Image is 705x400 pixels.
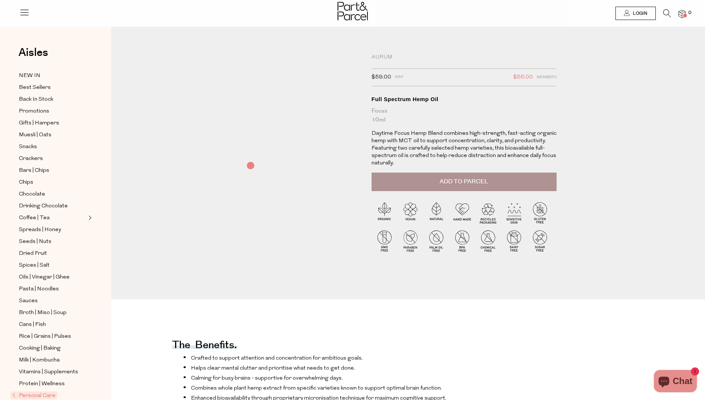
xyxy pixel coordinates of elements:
[686,10,693,16] span: 0
[19,83,51,92] span: Best Sellers
[423,200,449,226] img: P_P-ICONS-Live_Bec_V11_Natural.svg
[372,54,557,61] div: Aurum
[19,142,86,151] a: Snacks
[12,391,86,400] a: Personal Care
[397,228,423,254] img: P_P-ICONS-Live_Bec_V11_Paraben_Free.svg
[87,213,92,222] button: Expand/Collapse Coffee | Tea
[19,297,38,306] span: Sauces
[19,47,48,66] a: Aisles
[19,332,71,341] span: Rice | Grains | Pulses
[372,107,557,124] div: Focus 10ml
[449,228,475,254] img: P_P-ICONS-Live_Bec_V11_BPA_Free.svg
[19,367,86,377] a: Vitamins | Supplements
[372,130,557,167] p: Daytime Focus Hemp Blend combines high-strength, fast-acting organic hemp with MCT oil to support...
[183,364,472,371] li: Helps clear mental clutter and prioritise what needs to get done.
[372,73,391,82] span: $59.00
[19,261,50,270] span: Spices | Salt
[527,228,553,254] img: P_P-ICONS-Live_Bec_V11_Sugar_Free.svg
[449,200,475,226] img: P_P-ICONS-Live_Bec_V11_Handmade.svg
[19,190,45,199] span: Chocolate
[678,10,686,18] a: 0
[19,178,86,187] a: Chips
[19,320,46,329] span: Cans | Fish
[172,344,237,349] h4: The benefits.
[19,44,48,61] span: Aisles
[19,190,86,199] a: Chocolate
[19,119,86,128] a: Gifts | Hampers
[19,273,86,282] a: Oils | Vinegar | Ghee
[19,202,68,211] span: Drinking Chocolate
[183,374,472,381] li: Calming for busy brains - supportive for overwhelming days.
[423,228,449,254] img: P_P-ICONS-Live_Bec_V11_Palm_Oil_Free.svg
[527,200,553,226] img: P_P-ICONS-Live_Bec_V11_Gluten_Free.svg
[19,178,33,187] span: Chips
[19,119,59,128] span: Gifts | Hampers
[475,228,501,254] img: P_P-ICONS-Live_Bec_V11_Chemical_Free.svg
[513,73,533,82] span: $55.00
[537,73,557,82] span: Members
[19,107,86,116] a: Promotions
[19,249,86,258] a: Dried Fruit
[615,7,656,20] a: Login
[19,356,60,365] span: Milk | Kombucha
[19,214,50,223] span: Coffee | Tea
[19,249,47,258] span: Dried Fruit
[183,384,472,391] li: Combines whole plant hemp extract from specific varieties known to support optimal brain function.
[19,273,70,282] span: Oils | Vinegar | Ghee
[372,200,397,226] img: P_P-ICONS-Live_Bec_V11_Organic.svg
[19,71,86,80] a: NEW IN
[19,332,86,341] a: Rice | Grains | Pulses
[10,391,57,399] span: Personal Care
[19,237,51,246] span: Seeds | Nuts
[19,213,86,223] a: Coffee | Tea
[19,308,86,317] a: Broth | Miso | Soup
[395,73,403,82] span: RRP
[501,228,527,254] img: P_P-ICONS-Live_Bec_V11_Dairy_Free.svg
[372,96,557,103] div: Full Spectrum Hemp Oil
[19,285,59,294] span: Pasta | Noodles
[19,344,61,353] span: Cooking | Baking
[19,143,37,151] span: Snacks
[19,344,86,353] a: Cooking | Baking
[19,166,86,175] a: Bars | Chips
[19,95,53,104] span: Back In Stock
[19,201,86,211] a: Drinking Chocolate
[19,71,40,80] span: NEW IN
[19,296,86,306] a: Sauces
[183,354,472,361] li: Crafted to support attention and concentration for ambitious goals.
[19,154,86,163] a: Crackers
[19,130,86,140] a: Muesli | Oats
[19,107,49,116] span: Promotions
[372,173,557,191] button: Add to Parcel
[19,154,43,163] span: Crackers
[475,200,501,226] img: P_P-ICONS-Live_Bec_V11_Recycle_Packaging.svg
[19,226,61,234] span: Spreads | Honey
[19,309,67,317] span: Broth | Miso | Soup
[19,379,86,389] a: Protein | Wellness
[19,95,86,104] a: Back In Stock
[501,200,527,226] img: P_P-ICONS-Live_Bec_V11_Sensitive_Skin.svg
[440,177,488,186] span: Add to Parcel
[19,166,49,175] span: Bars | Chips
[19,131,51,140] span: Muesli | Oats
[19,320,86,329] a: Cans | Fish
[19,284,86,294] a: Pasta | Noodles
[19,237,86,246] a: Seeds | Nuts
[652,370,699,394] inbox-online-store-chat: Shopify online store chat
[19,261,86,270] a: Spices | Salt
[19,380,65,389] span: Protein | Wellness
[397,200,423,226] img: P_P-ICONS-Live_Bec_V11_Vegan.svg
[19,225,86,234] a: Spreads | Honey
[19,356,86,365] a: Milk | Kombucha
[372,228,397,254] img: P_P-ICONS-Live_Bec_V11_GMO_Free.svg
[19,368,78,377] span: Vitamins | Supplements
[19,83,86,92] a: Best Sellers
[338,2,368,20] img: Part&Parcel
[631,10,647,17] span: Login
